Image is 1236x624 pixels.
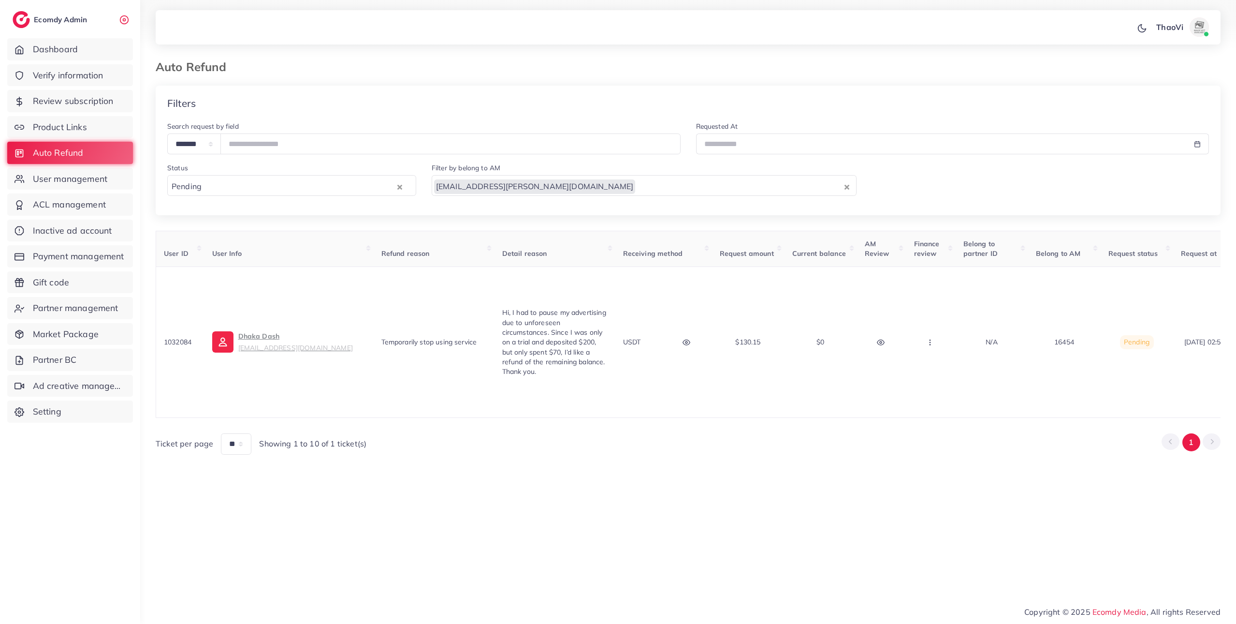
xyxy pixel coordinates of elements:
span: $0 [816,338,824,346]
span: Finance review [914,239,940,258]
a: Payment management [7,245,133,267]
ul: Pagination [1162,433,1221,451]
span: [EMAIL_ADDRESS][PERSON_NAME][DOMAIN_NAME] [434,179,636,194]
span: Market Package [33,328,99,341]
span: Copyright © 2025 [1024,606,1221,618]
span: Belong to AM [1036,249,1081,258]
a: ThaoViavatar [1151,17,1213,37]
a: Auto Refund [7,142,133,164]
a: ACL management [7,193,133,216]
span: Partner BC [33,354,77,366]
span: $130.15 [735,338,760,346]
button: Clear Selected [844,181,849,192]
span: 1032084 [164,338,191,346]
span: User management [33,173,107,185]
span: Gift code [33,276,69,289]
span: Current balance [792,249,846,258]
label: Search request by field [167,121,239,131]
img: logo [13,11,30,28]
img: ic-user-info.36bf1079.svg [212,331,233,353]
span: , All rights Reserved [1147,606,1221,618]
label: Filter by belong to AM [432,163,501,173]
span: Pending [170,179,204,194]
span: Ad creative management [33,380,126,392]
a: User management [7,168,133,190]
span: Request at [1181,249,1217,258]
span: Setting [33,405,61,418]
span: Detail reason [502,249,547,258]
span: Partner management [33,302,118,314]
a: Setting [7,401,133,423]
span: Belong to partner ID [963,239,998,258]
span: User ID [164,249,189,258]
a: Ecomdy Media [1092,607,1147,617]
span: Temporarily stop using service [381,338,477,346]
span: Verify information [33,69,103,82]
a: Dhaka Dash[EMAIL_ADDRESS][DOMAIN_NAME] [212,330,353,354]
a: Gift code [7,271,133,294]
p: Dhaka Dash [238,330,353,354]
span: Request status [1108,249,1158,258]
span: Dashboard [33,43,78,56]
label: Status [167,163,188,173]
span: User Info [212,249,242,258]
input: Search for option [636,179,842,194]
a: logoEcomdy Admin [13,11,89,28]
h3: Auto Refund [156,60,234,74]
label: Requested At [696,121,738,131]
span: Auto Refund [33,147,84,159]
span: ACL management [33,198,106,211]
h2: Ecomdy Admin [34,15,89,24]
span: Pending [1124,338,1149,346]
a: Ad creative management [7,375,133,397]
span: Product Links [33,121,87,134]
a: Dashboard [7,38,133,60]
span: Receiving method [623,249,683,258]
a: Partner management [7,297,133,319]
a: Inactive ad account [7,220,133,242]
button: Clear Selected [397,181,402,192]
div: Search for option [167,175,416,196]
a: Product Links [7,116,133,138]
span: Ticket per page [156,438,213,449]
span: Request amount [720,249,774,258]
small: [EMAIL_ADDRESS][DOMAIN_NAME] [238,343,353,352]
a: Partner BC [7,349,133,371]
span: Inactive ad account [33,224,112,237]
div: Search for option [432,175,857,196]
p: ThaoVi [1156,21,1183,33]
img: avatar [1190,17,1209,37]
span: 16454 [1054,338,1074,346]
span: Showing 1 to 10 of 1 ticket(s) [259,438,366,449]
span: N/A [986,338,997,346]
a: Review subscription [7,90,133,112]
span: [DATE] 02:52:09 [1184,338,1234,346]
span: Payment management [33,250,124,263]
span: Refund reason [381,249,430,258]
span: Hi, I had to pause my advertising due to unforeseen circumstances. Since I was only on a trial an... [502,308,606,376]
p: USDT [623,336,641,348]
input: Search for option [204,179,395,194]
a: Verify information [7,64,133,87]
button: Go to page 1 [1182,433,1200,451]
h4: Filters [167,97,196,109]
span: Review subscription [33,95,114,107]
a: Market Package [7,323,133,345]
span: AM Review [865,239,889,258]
